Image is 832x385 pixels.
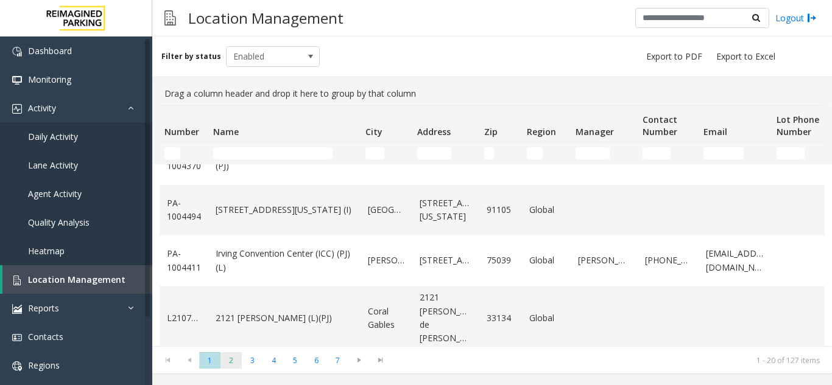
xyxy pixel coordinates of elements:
span: Region [527,126,556,137]
span: City [365,126,383,137]
input: Number Filter [164,147,180,159]
a: [PERSON_NAME] [368,254,405,267]
span: Page 5 [284,352,306,369]
input: Zip Filter [484,147,494,159]
input: Address Filter [417,147,451,159]
span: Page 1 [199,352,220,369]
td: Region Filter [522,142,571,164]
span: Activity [28,102,56,114]
span: Agent Activity [28,188,82,199]
td: Zip Filter [479,142,522,164]
a: [STREET_ADDRESS][US_STATE] (I) [216,203,353,217]
a: [PHONE_NUMBER] [645,254,691,267]
a: Irving Convention Center (ICC) (PJ) (L) [216,247,353,274]
a: Location Management [2,265,152,294]
a: Global [529,203,563,217]
span: Name [213,126,239,137]
span: Page 3 [242,352,263,369]
td: Email Filter [699,142,772,164]
img: 'icon' [12,333,22,342]
span: Contacts [28,331,63,342]
a: L21070600 [167,311,201,325]
a: 75039 [487,254,515,267]
span: Page 6 [306,352,327,369]
a: Coral Gables [368,305,405,332]
td: Contact Number Filter [638,142,699,164]
input: Lot Phone Number Filter [777,147,805,159]
span: Regions [28,359,60,371]
input: Region Filter [527,147,543,159]
td: Name Filter [208,142,361,164]
input: Email Filter [703,147,744,159]
a: 2121 [PERSON_NAME] (L)(PJ) [216,311,353,325]
img: 'icon' [12,47,22,57]
img: 'icon' [12,304,22,314]
span: Daily Activity [28,131,78,142]
img: 'icon' [12,276,22,285]
img: 'icon' [12,104,22,114]
a: PA-1004494 [167,196,201,224]
span: Export to PDF [646,50,702,63]
a: [GEOGRAPHIC_DATA] [368,203,405,217]
span: Export to Excel [716,50,775,63]
h3: Location Management [182,3,350,33]
a: [STREET_ADDRESS] [420,254,472,267]
a: [PERSON_NAME] [578,254,630,267]
span: Number [164,126,199,137]
img: logout [807,12,817,24]
span: Enabled [227,47,301,66]
div: Drag a column header and drop it here to group by that column [160,82,825,105]
input: City Filter [365,147,384,159]
button: Export to PDF [641,48,707,65]
span: Lot Phone Number [777,114,819,137]
label: Filter by status [161,51,221,62]
input: Name Filter [213,147,333,159]
span: Zip [484,126,498,137]
img: 'icon' [12,361,22,371]
a: [EMAIL_ADDRESS][DOMAIN_NAME] [706,247,764,274]
input: Contact Number Filter [643,147,671,159]
a: 2121 [PERSON_NAME] de [PERSON_NAME] [420,291,472,345]
img: pageIcon [164,3,176,33]
span: Page 2 [220,352,242,369]
a: 33134 [487,311,515,325]
span: Email [703,126,727,137]
span: Go to the last page [372,355,389,365]
span: Page 7 [327,352,348,369]
span: Location Management [28,274,125,285]
span: Manager [576,126,614,137]
span: Lane Activity [28,159,78,171]
input: Manager Filter [576,147,610,159]
span: Monitoring [28,74,71,85]
span: Heatmap [28,245,65,257]
span: Dashboard [28,45,72,57]
td: Address Filter [412,142,479,164]
a: Logout [775,12,817,24]
button: Export to Excel [711,48,780,65]
td: Number Filter [160,142,208,164]
a: [STREET_ADDRESS][US_STATE] [420,196,472,224]
span: Contact Number [643,114,677,137]
span: Go to the last page [370,352,391,369]
span: Address [417,126,451,137]
td: City Filter [361,142,412,164]
span: Go to the next page [348,352,370,369]
a: PA-1004411 [167,247,201,274]
a: 91105 [487,203,515,217]
span: Reports [28,302,59,314]
td: Manager Filter [571,142,638,164]
img: 'icon' [12,75,22,85]
a: Global [529,254,563,267]
a: Global [529,311,563,325]
kendo-pager-info: 1 - 20 of 127 items [398,355,820,366]
span: Quality Analysis [28,217,90,228]
div: Data table [152,105,832,346]
span: Go to the next page [351,355,367,365]
span: Page 4 [263,352,284,369]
